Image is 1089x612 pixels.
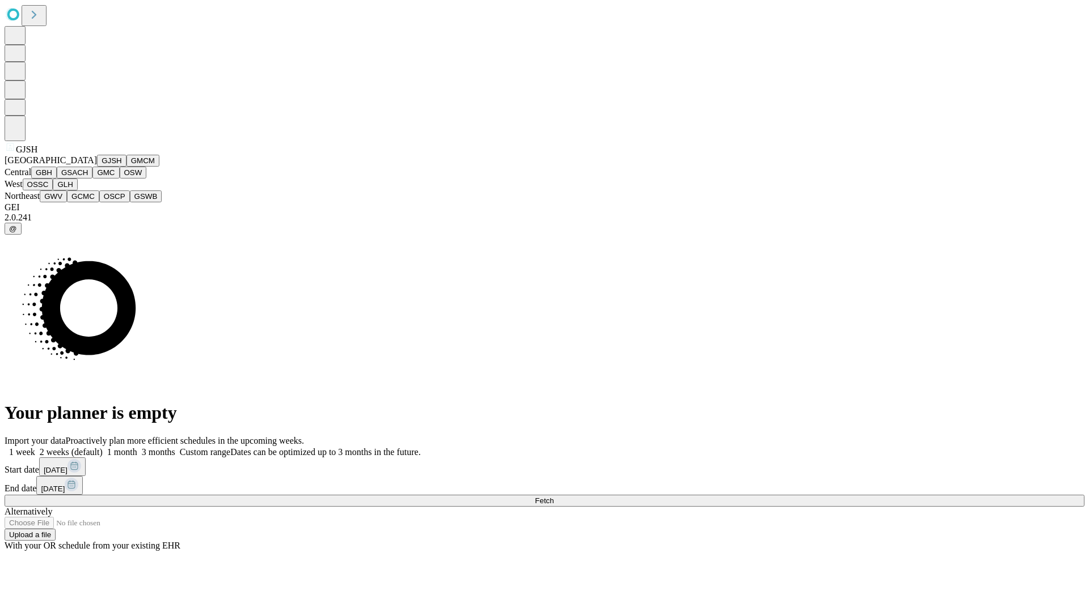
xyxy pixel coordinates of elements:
[180,447,230,457] span: Custom range
[130,190,162,202] button: GSWB
[5,541,180,550] span: With your OR schedule from your existing EHR
[99,190,130,202] button: OSCP
[41,484,65,493] span: [DATE]
[5,436,66,445] span: Import your data
[23,178,53,190] button: OSSC
[126,155,159,167] button: GMCM
[5,191,40,201] span: Northeast
[142,447,175,457] span: 3 months
[5,495,1084,507] button: Fetch
[39,457,86,476] button: [DATE]
[107,447,137,457] span: 1 month
[5,529,56,541] button: Upload a file
[5,202,1084,212] div: GEI
[57,167,92,178] button: GSACH
[120,167,147,178] button: OSW
[53,178,77,190] button: GLH
[66,436,304,445] span: Proactively plan more efficient schedules in the upcoming weeks.
[5,402,1084,423] h1: Your planner is empty
[5,457,1084,476] div: Start date
[40,447,103,457] span: 2 weeks (default)
[16,144,37,154] span: GJSH
[5,155,97,165] span: [GEOGRAPHIC_DATA]
[67,190,99,202] button: GCMC
[230,447,420,457] span: Dates can be optimized up to 3 months in the future.
[5,179,23,189] span: West
[40,190,67,202] button: GWV
[5,223,22,235] button: @
[535,496,554,505] span: Fetch
[5,507,52,516] span: Alternatively
[5,476,1084,495] div: End date
[97,155,126,167] button: GJSH
[31,167,57,178] button: GBH
[5,167,31,177] span: Central
[9,224,17,233] span: @
[92,167,119,178] button: GMC
[44,466,67,474] span: [DATE]
[9,447,35,457] span: 1 week
[36,476,83,495] button: [DATE]
[5,212,1084,223] div: 2.0.241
